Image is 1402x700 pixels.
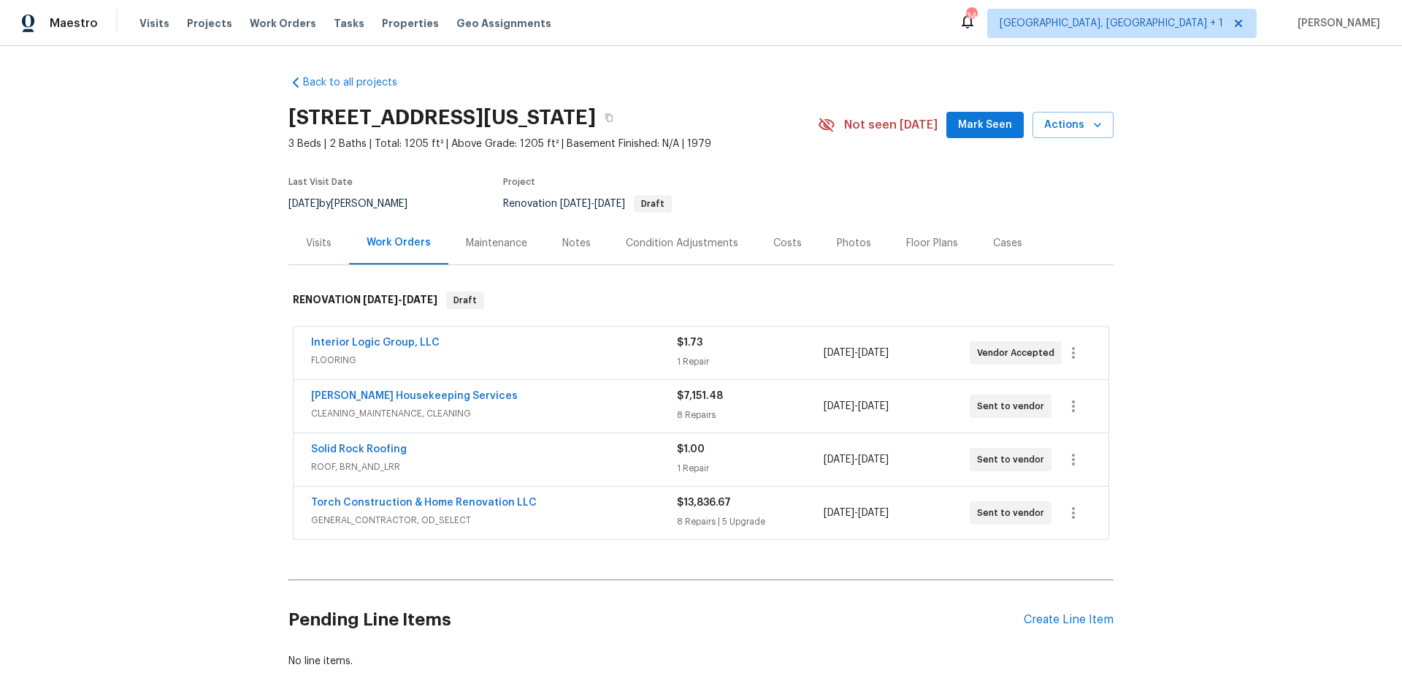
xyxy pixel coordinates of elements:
[677,461,823,476] div: 1 Repair
[858,508,889,518] span: [DATE]
[311,391,518,401] a: [PERSON_NAME] Housekeeping Services
[288,654,1114,669] div: No line items.
[562,236,591,251] div: Notes
[288,586,1024,654] h2: Pending Line Items
[288,137,818,151] span: 3 Beds | 2 Baths | Total: 1205 ft² | Above Grade: 1205 ft² | Basement Finished: N/A | 1979
[837,236,871,251] div: Photos
[311,513,677,528] span: GENERAL_CONTRACTOR, OD_SELECT
[311,444,407,454] a: Solid Rock Roofing
[626,236,738,251] div: Condition Adjustments
[139,16,169,31] span: Visits
[1044,116,1102,134] span: Actions
[448,293,483,308] span: Draft
[288,195,425,213] div: by [PERSON_NAME]
[367,235,431,250] div: Work Orders
[334,18,364,28] span: Tasks
[677,514,823,529] div: 8 Repairs | 5 Upgrade
[977,346,1060,360] span: Vendor Accepted
[363,294,437,305] span: -
[503,199,672,209] span: Renovation
[977,452,1050,467] span: Sent to vendor
[466,236,527,251] div: Maintenance
[824,346,889,360] span: -
[906,236,958,251] div: Floor Plans
[311,498,537,508] a: Torch Construction & Home Renovation LLC
[946,112,1024,139] button: Mark Seen
[824,401,854,411] span: [DATE]
[824,454,854,465] span: [DATE]
[824,399,889,414] span: -
[311,460,677,474] span: ROOF, BRN_AND_LRR
[858,401,889,411] span: [DATE]
[293,292,437,309] h6: RENOVATION
[958,116,1012,134] span: Mark Seen
[824,348,854,358] span: [DATE]
[677,338,702,348] span: $1.73
[594,199,625,209] span: [DATE]
[363,294,398,305] span: [DATE]
[250,16,316,31] span: Work Orders
[677,408,823,422] div: 8 Repairs
[1033,112,1114,139] button: Actions
[560,199,591,209] span: [DATE]
[635,199,670,208] span: Draft
[50,16,98,31] span: Maestro
[288,110,596,125] h2: [STREET_ADDRESS][US_STATE]
[824,452,889,467] span: -
[187,16,232,31] span: Projects
[288,199,319,209] span: [DATE]
[288,178,353,186] span: Last Visit Date
[858,454,889,465] span: [DATE]
[677,498,731,508] span: $13,836.67
[456,16,551,31] span: Geo Assignments
[382,16,439,31] span: Properties
[306,236,332,251] div: Visits
[677,391,723,401] span: $7,151.48
[677,444,705,454] span: $1.00
[311,353,677,368] span: FLOORING
[311,338,440,348] a: Interior Logic Group, LLC
[824,506,889,520] span: -
[966,9,976,23] div: 34
[402,294,437,305] span: [DATE]
[773,236,802,251] div: Costs
[1292,16,1380,31] span: [PERSON_NAME]
[993,236,1022,251] div: Cases
[677,354,823,369] div: 1 Repair
[1024,613,1114,627] div: Create Line Item
[288,75,429,90] a: Back to all projects
[977,399,1050,414] span: Sent to vendor
[858,348,889,358] span: [DATE]
[288,277,1114,324] div: RENOVATION [DATE]-[DATE]Draft
[844,118,938,132] span: Not seen [DATE]
[503,178,535,186] span: Project
[311,406,677,421] span: CLEANING_MAINTENANCE, CLEANING
[824,508,854,518] span: [DATE]
[977,506,1050,520] span: Sent to vendor
[1000,16,1223,31] span: [GEOGRAPHIC_DATA], [GEOGRAPHIC_DATA] + 1
[560,199,625,209] span: -
[596,104,622,131] button: Copy Address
